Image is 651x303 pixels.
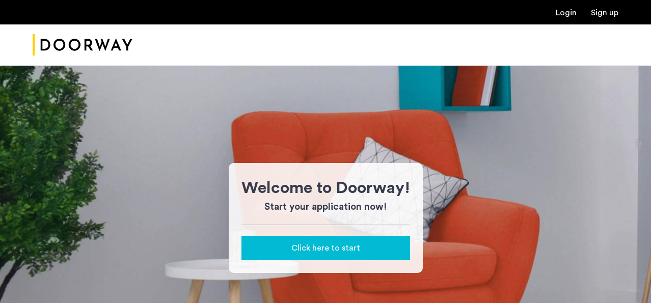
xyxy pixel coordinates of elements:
a: Login [556,9,577,17]
span: Click here to start [291,242,360,254]
h1: Welcome to Doorway! [241,176,410,200]
img: logo [33,26,132,64]
a: Cazamio Logo [33,26,132,64]
button: button [241,236,410,260]
a: Registration [591,9,618,17]
h3: Start your application now! [241,200,410,214]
